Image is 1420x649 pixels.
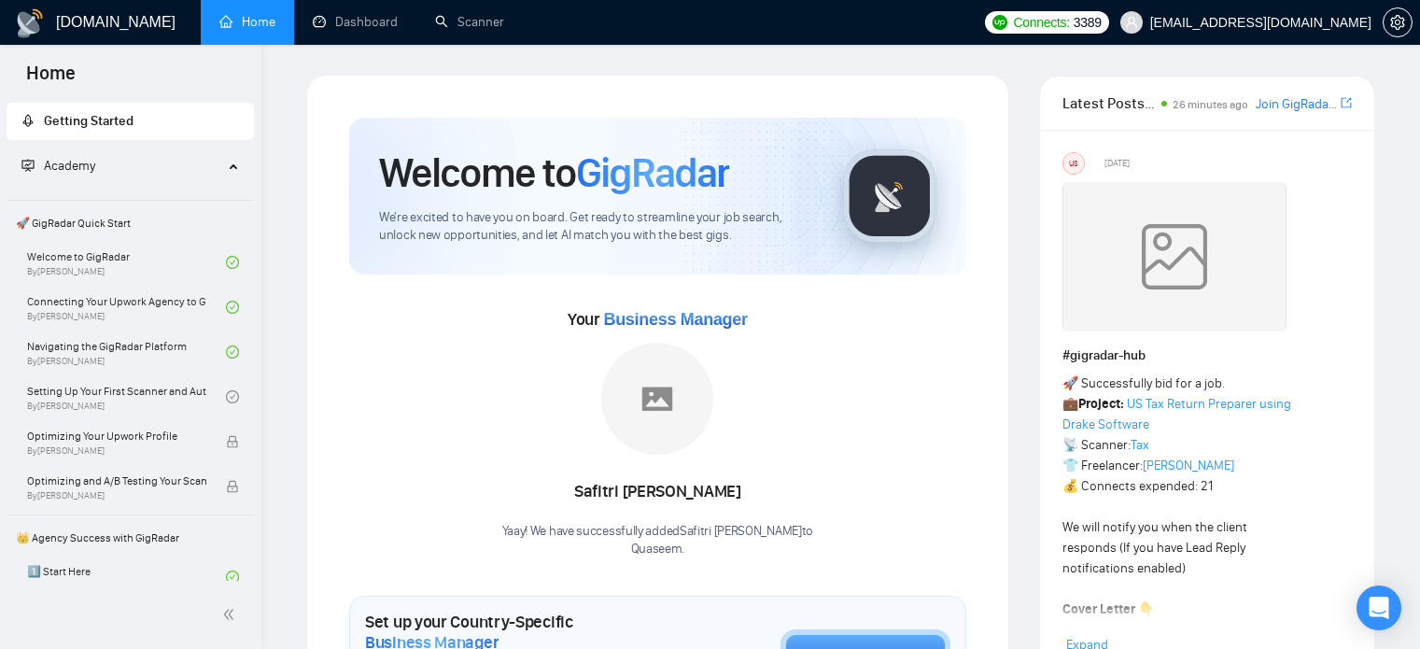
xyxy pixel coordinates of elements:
[7,103,254,140] li: Getting Started
[1104,155,1130,172] span: [DATE]
[1341,94,1352,112] a: export
[1131,437,1149,453] a: Tax
[1256,94,1337,115] a: Join GigRadar Slack Community
[1384,15,1412,30] span: setting
[226,390,239,403] span: check-circle
[226,435,239,448] span: lock
[1062,396,1291,432] a: US Tax Return Preparer using Drake Software
[27,427,206,445] span: Optimizing Your Upwork Profile
[1062,601,1154,617] strong: Cover Letter 👇
[226,301,239,314] span: check-circle
[1173,98,1248,111] span: 26 minutes ago
[313,14,398,30] a: dashboardDashboard
[27,287,226,328] a: Connecting Your Upwork Agency to GigRadarBy[PERSON_NAME]
[226,571,239,584] span: check-circle
[15,8,45,38] img: logo
[8,519,252,557] span: 👑 Agency Success with GigRadar
[379,209,813,245] span: We're excited to have you on board. Get ready to streamline your job search, unlock new opportuni...
[1062,182,1286,332] img: weqQh+iSagEgQAAAABJRU5ErkJggg==
[226,346,239,359] span: check-circle
[27,490,206,501] span: By [PERSON_NAME]
[601,343,713,455] img: placeholder.png
[226,256,239,269] span: check-circle
[1074,12,1102,33] span: 3389
[1078,396,1124,412] strong: Project:
[1357,586,1401,630] div: Open Intercom Messenger
[603,310,747,329] span: Business Manager
[222,605,241,624] span: double-left
[576,148,729,198] span: GigRadar
[27,557,226,598] a: 1️⃣ Start Here
[27,242,226,283] a: Welcome to GigRadarBy[PERSON_NAME]
[27,332,226,373] a: Navigating the GigRadar PlatformBy[PERSON_NAME]
[219,14,275,30] a: homeHome
[27,376,226,417] a: Setting Up Your First Scanner and Auto-BidderBy[PERSON_NAME]
[379,148,729,198] h1: Welcome to
[502,523,814,558] div: Yaay! We have successfully added Safitri [PERSON_NAME] to
[1383,15,1413,30] a: setting
[21,158,95,174] span: Academy
[1143,458,1234,473] a: [PERSON_NAME]
[1063,153,1084,174] div: US
[21,114,35,127] span: rocket
[44,158,95,174] span: Academy
[502,476,814,508] div: Safitri [PERSON_NAME]
[1383,7,1413,37] button: setting
[44,113,134,129] span: Getting Started
[1062,92,1156,115] span: Latest Posts from the GigRadar Community
[8,205,252,242] span: 🚀 GigRadar Quick Start
[27,445,206,457] span: By [PERSON_NAME]
[11,60,91,99] span: Home
[27,472,206,490] span: Optimizing and A/B Testing Your Scanner for Better Results
[1125,16,1138,29] span: user
[502,541,814,558] p: Quaseem .
[435,14,504,30] a: searchScanner
[1341,95,1352,110] span: export
[226,480,239,493] span: lock
[1013,12,1069,33] span: Connects:
[843,149,936,243] img: gigradar-logo.png
[992,15,1007,30] img: upwork-logo.png
[1062,346,1352,366] h1: # gigradar-hub
[568,309,748,330] span: Your
[21,159,35,172] span: fund-projection-screen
